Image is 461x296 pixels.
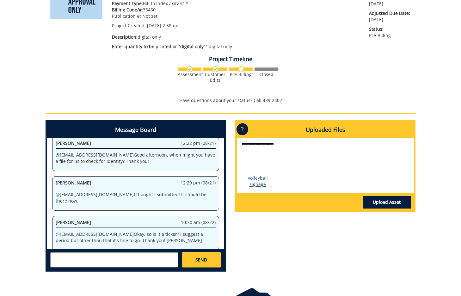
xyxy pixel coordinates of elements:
p: digital only [112,34,360,40]
a: SEND [182,252,221,267]
div: Closed [255,72,278,77]
div: Customer Edits [203,72,227,83]
p: Pre-Billing [369,26,411,39]
span: 12:29 pm (08/21) [181,180,216,186]
p: Have questions about your status? Call 439-2402 [46,97,415,104]
span: SEND [195,257,207,263]
textarea: messageToSend [50,252,178,267]
span: Billing Code/#: [112,7,143,13]
img: checkmark [212,66,218,72]
span: 12:22 pm (08/21) [181,140,216,146]
h4: Project Timeline [46,56,415,62]
div: Assessment [178,72,201,77]
span: Project Created: [112,23,146,29]
h4: Message Board [47,122,224,138]
a: Upload Asset [363,196,411,209]
span: 10:30 am (08/22) [181,219,216,226]
p: digital only [112,43,360,50]
p: 36460 [112,7,360,13]
span: [PERSON_NAME] [56,180,91,186]
p: ? [237,123,248,135]
h4: Uploaded Files [237,122,414,138]
p: @ [EMAIL_ADDRESS][DOMAIN_NAME] Okay, so is it a ticker? I suggest a period but other than that it... [56,231,216,244]
span: Enter quantity to be printed or "digital only"": [112,43,209,49]
img: checkmark [187,66,193,72]
a: volleyball signage [248,175,268,187]
div: Pre-Billing [229,72,253,77]
p: @ [EMAIL_ADDRESS][DOMAIN_NAME] Good afternoon, when might you have a file for us to check for Ide... [56,152,216,164]
span: Description: [112,34,138,40]
span: [DATE] 2:58pm [147,23,178,29]
span: [PERSON_NAME] [56,140,91,146]
img: no [238,66,244,72]
p: @ [EMAIL_ADDRESS][DOMAIN_NAME] I thought I submitted! It should be there now. [56,191,216,204]
span: Publication #: [112,13,141,19]
span: Adjusted Due Date: [369,10,411,16]
p: [DATE] [369,10,411,23]
span: Status: [369,26,411,32]
span: Not set [142,13,157,19]
p: Bill to Index / Grant # [112,0,360,7]
span: Payment Type: [112,0,143,6]
span: [PERSON_NAME] [56,219,91,225]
